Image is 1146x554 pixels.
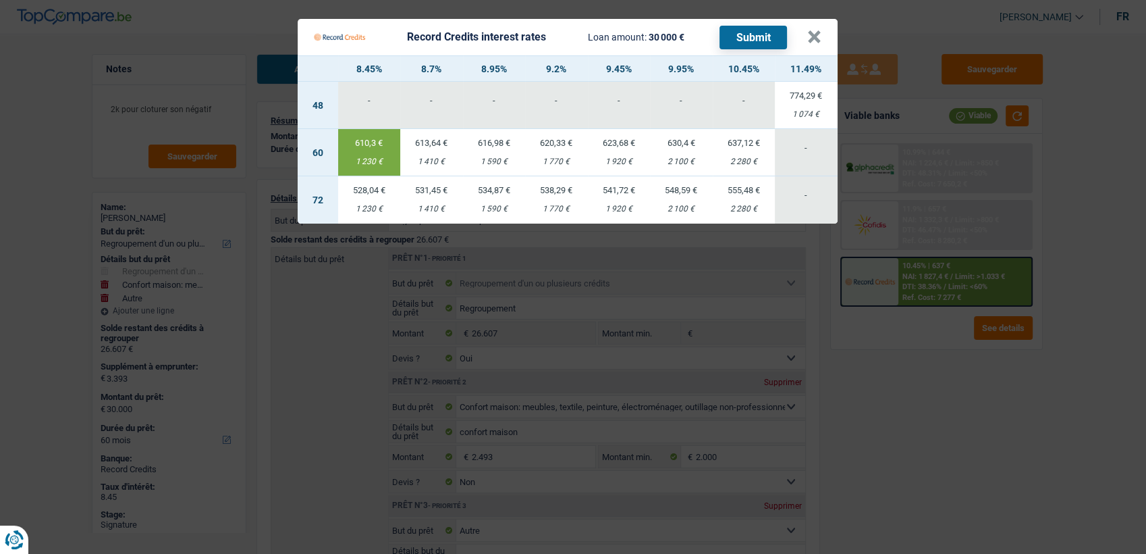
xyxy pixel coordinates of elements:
[588,205,651,213] div: 1 920 €
[588,186,651,195] div: 541,72 €
[400,186,463,195] div: 531,45 €
[525,138,588,147] div: 620,33 €
[719,26,787,49] button: Submit
[650,186,713,195] div: 548,59 €
[298,129,338,176] td: 60
[338,157,401,166] div: 1 230 €
[463,157,526,166] div: 1 590 €
[650,56,713,82] th: 9.95%
[525,56,588,82] th: 9.2%
[713,96,775,105] div: -
[407,32,546,43] div: Record Credits interest rates
[463,138,526,147] div: 616,98 €
[463,186,526,195] div: 534,87 €
[338,205,401,213] div: 1 230 €
[400,96,463,105] div: -
[775,91,838,100] div: 774,29 €
[338,138,401,147] div: 610,3 €
[400,56,463,82] th: 8.7%
[463,56,526,82] th: 8.95%
[525,205,588,213] div: 1 770 €
[713,56,775,82] th: 10.45%
[588,138,651,147] div: 623,68 €
[525,186,588,195] div: 538,29 €
[807,30,821,44] button: ×
[650,96,713,105] div: -
[314,24,365,50] img: Record Credits
[588,96,651,105] div: -
[650,138,713,147] div: 630,4 €
[650,157,713,166] div: 2 100 €
[713,157,775,166] div: 2 280 €
[463,205,526,213] div: 1 590 €
[298,82,338,129] td: 48
[525,96,588,105] div: -
[775,56,838,82] th: 11.49%
[775,110,838,119] div: 1 074 €
[525,157,588,166] div: 1 770 €
[338,96,401,105] div: -
[400,138,463,147] div: 613,64 €
[775,191,838,199] div: -
[588,32,647,43] span: Loan amount:
[400,205,463,213] div: 1 410 €
[298,176,338,224] td: 72
[713,186,775,195] div: 555,48 €
[588,157,651,166] div: 1 920 €
[338,186,401,195] div: 528,04 €
[463,96,526,105] div: -
[775,143,838,152] div: -
[338,56,401,82] th: 8.45%
[649,32,684,43] span: 30 000 €
[588,56,651,82] th: 9.45%
[713,138,775,147] div: 637,12 €
[713,205,775,213] div: 2 280 €
[400,157,463,166] div: 1 410 €
[650,205,713,213] div: 2 100 €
